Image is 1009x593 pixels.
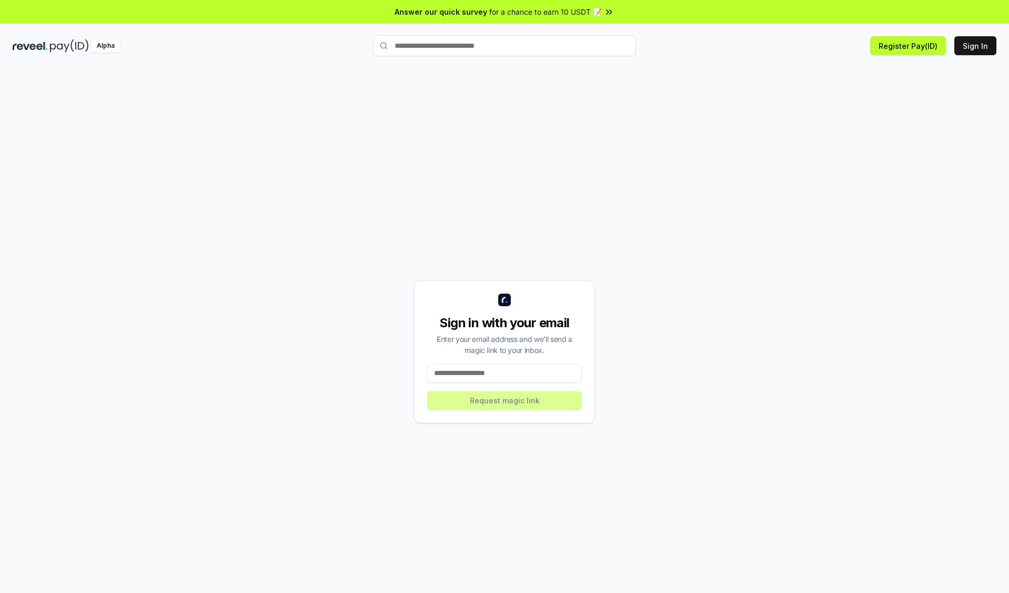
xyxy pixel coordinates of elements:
button: Sign In [954,36,996,55]
button: Register Pay(ID) [870,36,946,55]
img: reveel_dark [13,39,48,53]
div: Alpha [91,39,120,53]
img: pay_id [50,39,89,53]
span: for a chance to earn 10 USDT 📝 [489,6,602,17]
div: Sign in with your email [427,315,582,331]
div: Enter your email address and we’ll send a magic link to your inbox. [427,334,582,356]
span: Answer our quick survey [395,6,487,17]
img: logo_small [498,294,511,306]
